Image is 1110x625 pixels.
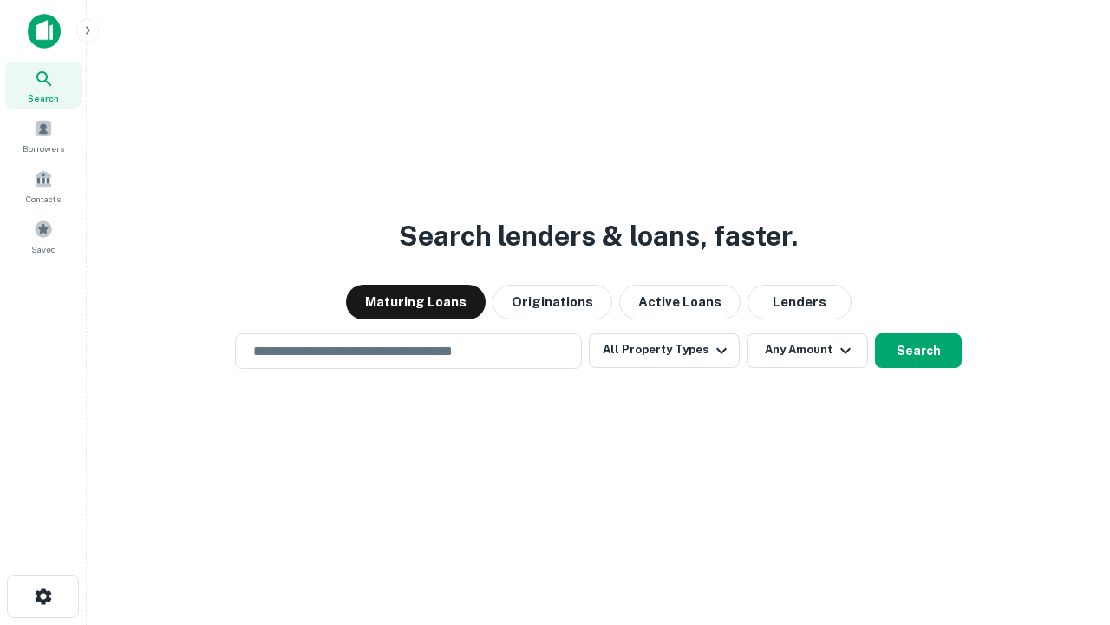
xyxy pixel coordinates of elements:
[31,242,56,256] span: Saved
[28,91,59,105] span: Search
[747,333,868,368] button: Any Amount
[589,333,740,368] button: All Property Types
[23,141,64,155] span: Borrowers
[619,285,741,319] button: Active Loans
[28,14,61,49] img: capitalize-icon.png
[748,285,852,319] button: Lenders
[5,62,82,109] a: Search
[399,215,798,257] h3: Search lenders & loans, faster.
[5,112,82,159] a: Borrowers
[346,285,486,319] button: Maturing Loans
[1023,431,1110,514] iframe: Chat Widget
[5,162,82,209] a: Contacts
[875,333,962,368] button: Search
[26,192,61,206] span: Contacts
[5,213,82,260] a: Saved
[493,285,612,319] button: Originations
